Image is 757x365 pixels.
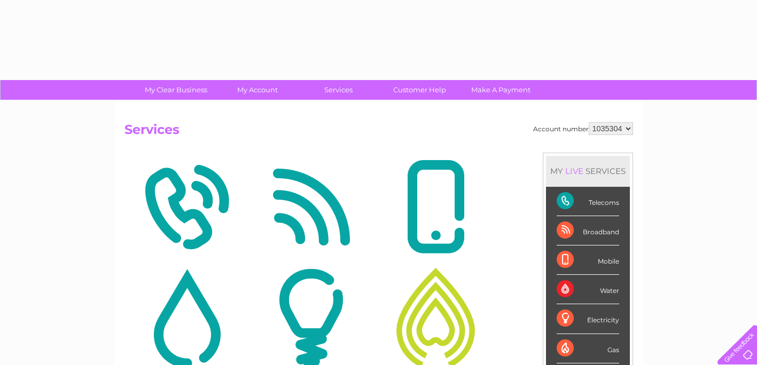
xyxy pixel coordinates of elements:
[132,80,220,100] a: My Clear Business
[557,275,619,304] div: Water
[376,80,464,100] a: Customer Help
[557,245,619,275] div: Mobile
[376,155,495,259] img: Mobile
[127,155,246,259] img: Telecoms
[533,122,633,135] div: Account number
[557,216,619,245] div: Broadband
[457,80,545,100] a: Make A Payment
[124,122,633,142] h2: Services
[252,155,371,259] img: Broadband
[546,156,630,186] div: MY SERVICES
[213,80,301,100] a: My Account
[563,166,586,176] div: LIVE
[557,187,619,216] div: Telecoms
[557,304,619,334] div: Electricity
[557,334,619,363] div: Gas
[294,80,383,100] a: Services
